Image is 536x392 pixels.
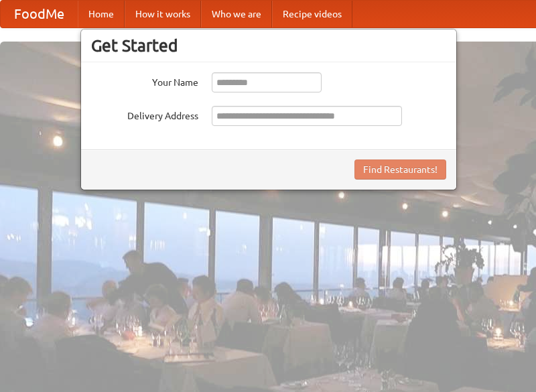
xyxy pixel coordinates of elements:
a: FoodMe [1,1,78,27]
a: Home [78,1,125,27]
button: Find Restaurants! [354,159,446,180]
a: Who we are [201,1,272,27]
a: How it works [125,1,201,27]
label: Delivery Address [91,106,198,123]
label: Your Name [91,72,198,89]
h3: Get Started [91,36,446,56]
a: Recipe videos [272,1,352,27]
